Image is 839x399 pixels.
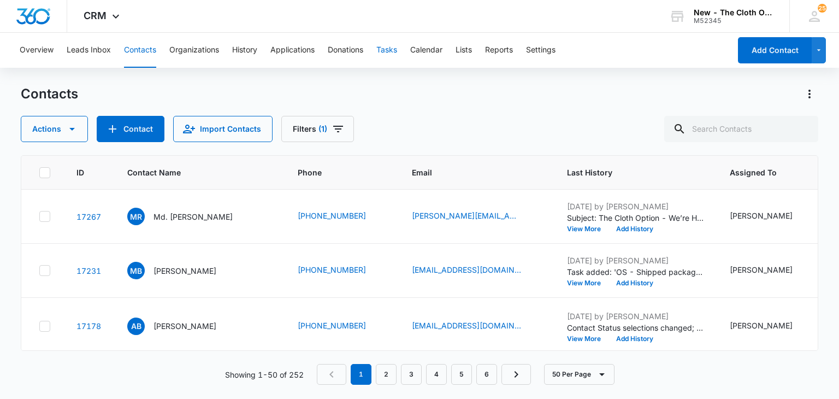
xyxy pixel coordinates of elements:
[426,364,447,385] a: Page 4
[485,33,513,68] button: Reports
[730,210,793,221] div: [PERSON_NAME]
[567,167,688,178] span: Last History
[567,266,704,278] p: Task added: 'OS - Shipped package for [PERSON_NAME] (zone #2)'
[730,167,796,178] span: Assigned To
[567,310,704,322] p: [DATE] by [PERSON_NAME]
[544,364,615,385] button: 50 Per Page
[21,116,88,142] button: Actions
[76,167,85,178] span: ID
[451,364,472,385] a: Page 5
[608,226,661,232] button: Add History
[127,208,252,225] div: Contact Name - Md. Rayhan Sarker - Select to Edit Field
[608,280,661,286] button: Add History
[317,364,531,385] nav: Pagination
[318,125,327,133] span: (1)
[97,116,164,142] button: Add Contact
[298,320,366,331] a: [PHONE_NUMBER]
[281,116,354,142] button: Filters
[124,33,156,68] button: Contacts
[153,265,216,277] p: [PERSON_NAME]
[298,167,370,178] span: Phone
[730,264,793,275] div: [PERSON_NAME]
[567,201,704,212] p: [DATE] by [PERSON_NAME]
[84,10,107,21] span: CRM
[526,33,556,68] button: Settings
[412,320,521,331] a: [EMAIL_ADDRESS][DOMAIN_NAME]
[298,264,386,277] div: Phone - (920) 207-1326 - Select to Edit Field
[298,210,386,223] div: Phone - (737) 213-7111 - Select to Edit Field
[127,208,145,225] span: MR
[351,364,371,385] em: 1
[21,86,78,102] h1: Contacts
[567,322,704,333] p: Contact Status selections changed; Ready for package was removed and Received NB loan was added.
[376,33,397,68] button: Tasks
[664,116,818,142] input: Search Contacts
[225,369,304,380] p: Showing 1-50 of 252
[76,321,101,331] a: Navigate to contact details page for Arrin Blount
[298,320,386,333] div: Phone - (816) 372-3311 - Select to Edit Field
[730,320,793,331] div: [PERSON_NAME]
[567,336,608,342] button: View More
[412,210,541,223] div: Email - sarker@ksu.edu - Select to Edit Field
[67,33,111,68] button: Leads Inbox
[153,320,216,332] p: [PERSON_NAME]
[476,364,497,385] a: Page 6
[608,336,661,342] button: Add History
[173,116,273,142] button: Import Contacts
[818,4,826,13] div: notifications count
[412,264,541,277] div: Email - brostbeth@gmail.com - Select to Edit Field
[153,211,233,222] p: Md. [PERSON_NAME]
[270,33,315,68] button: Applications
[169,33,219,68] button: Organizations
[410,33,442,68] button: Calendar
[127,262,145,279] span: MB
[694,17,773,25] div: account id
[412,320,541,333] div: Email - arrin28@gmail.com - Select to Edit Field
[567,226,608,232] button: View More
[127,167,256,178] span: Contact Name
[127,318,236,335] div: Contact Name - Arrin Blount - Select to Edit Field
[818,4,826,13] span: 25
[730,320,812,333] div: Assigned To - Mariah Kaiser - Select to Edit Field
[298,210,366,221] a: [PHONE_NUMBER]
[298,264,366,275] a: [PHONE_NUMBER]
[412,210,521,221] a: [PERSON_NAME][EMAIL_ADDRESS][DOMAIN_NAME]
[232,33,257,68] button: History
[730,210,812,223] div: Assigned To - Mariah Kaiser - Select to Edit Field
[412,264,521,275] a: [EMAIL_ADDRESS][DOMAIN_NAME]
[127,318,145,335] span: AB
[801,85,818,103] button: Actions
[20,33,54,68] button: Overview
[412,167,525,178] span: Email
[567,255,704,266] p: [DATE] by [PERSON_NAME]
[730,264,812,277] div: Assigned To - Mariah Kaiser - Select to Edit Field
[76,266,101,275] a: Navigate to contact details page for Mary Brost
[376,364,397,385] a: Page 2
[127,262,236,279] div: Contact Name - Mary Brost - Select to Edit Field
[401,364,422,385] a: Page 3
[328,33,363,68] button: Donations
[567,280,608,286] button: View More
[501,364,531,385] a: Next Page
[456,33,472,68] button: Lists
[738,37,812,63] button: Add Contact
[76,212,101,221] a: Navigate to contact details page for Md. Rayhan Sarker
[694,8,773,17] div: account name
[567,212,704,224] p: Subject: The Cloth Option - We’re Here to Help! Cloth Diapering Made Easy [image: image.png] Hi M...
